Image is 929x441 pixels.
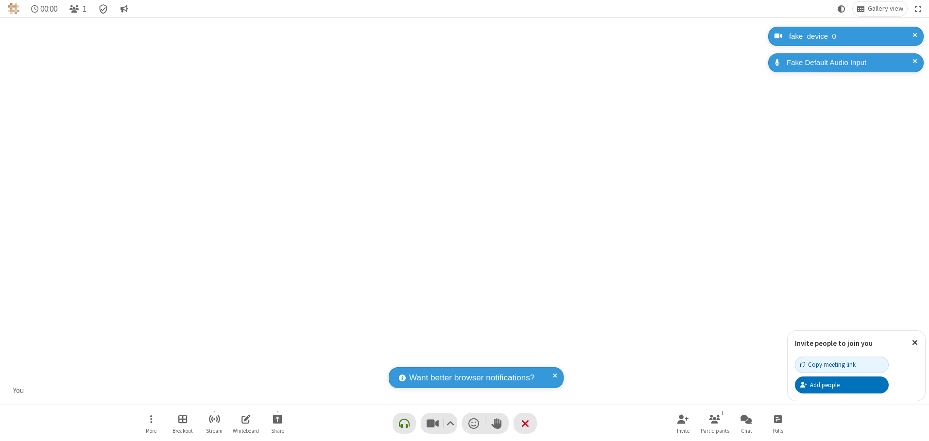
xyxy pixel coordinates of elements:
[786,31,916,42] div: fake_device_0
[783,57,916,68] div: Fake Default Audio Input
[700,409,729,437] button: Open participant list
[514,413,537,434] button: End or leave meeting
[905,331,925,355] button: Close popover
[701,428,729,434] span: Participants
[421,413,457,434] button: Stop video (Alt+V)
[27,1,62,16] div: Timer
[200,409,229,437] button: Start streaming
[206,428,223,434] span: Stream
[65,1,90,16] button: Open participant list
[168,409,197,437] button: Manage Breakout Rooms
[800,360,856,369] div: Copy meeting link
[741,428,752,434] span: Chat
[409,372,534,384] span: Want better browser notifications?
[795,357,889,373] button: Copy meeting link
[83,4,86,14] span: 1
[444,413,457,434] button: Video setting
[853,1,907,16] button: Change layout
[462,413,485,434] button: Send a reaction
[8,3,19,15] img: QA Selenium DO NOT DELETE OR CHANGE
[669,409,698,437] button: Invite participants (Alt+I)
[773,428,783,434] span: Polls
[763,409,792,437] button: Open poll
[10,385,28,396] div: You
[137,409,166,437] button: Open menu
[116,1,132,16] button: Conversation
[172,428,193,434] span: Breakout
[40,4,57,14] span: 00:00
[146,428,156,434] span: More
[231,409,260,437] button: Open shared whiteboard
[795,376,889,393] button: Add people
[677,428,689,434] span: Invite
[485,413,509,434] button: Raise hand
[911,1,926,16] button: Fullscreen
[263,409,292,437] button: Start sharing
[271,428,284,434] span: Share
[233,428,259,434] span: Whiteboard
[732,409,761,437] button: Open chat
[719,409,727,418] div: 1
[795,339,873,348] label: Invite people to join you
[94,1,113,16] div: Meeting details Encryption enabled
[868,5,903,13] span: Gallery view
[393,413,416,434] button: Connect your audio
[834,1,849,16] button: Using system theme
